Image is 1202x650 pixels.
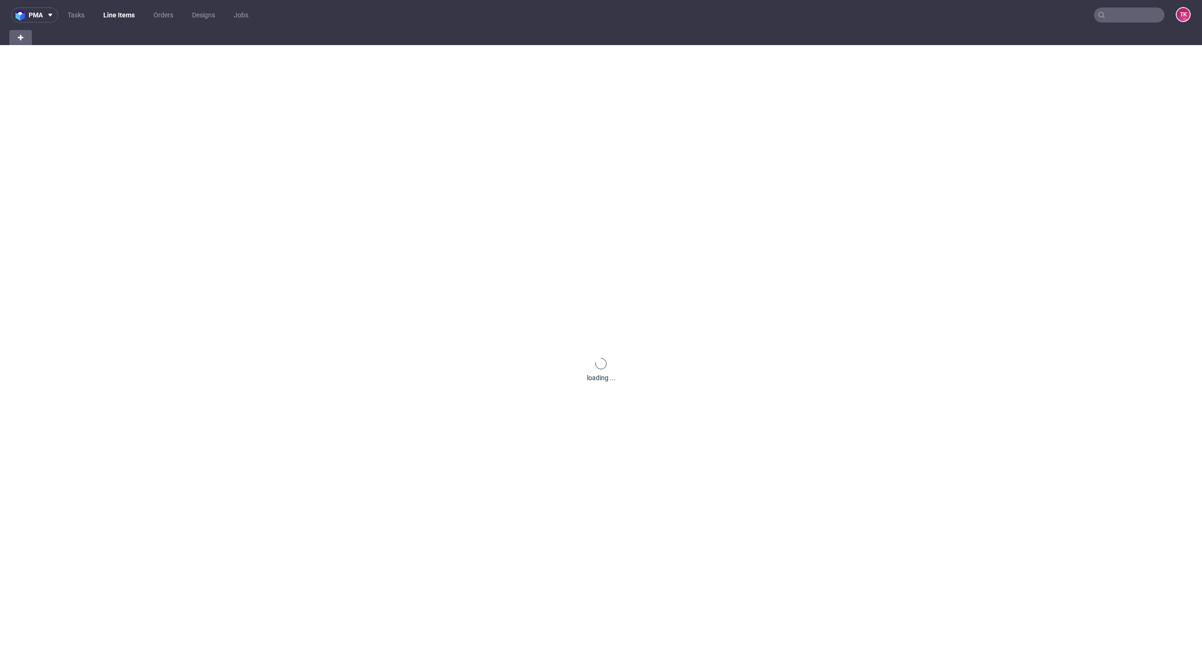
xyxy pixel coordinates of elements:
[15,10,29,21] img: logo
[1177,8,1190,21] figcaption: TK
[98,8,140,23] a: Line Items
[228,8,254,23] a: Jobs
[186,8,221,23] a: Designs
[587,373,616,382] div: loading ...
[62,8,90,23] a: Tasks
[29,12,43,18] span: pma
[148,8,179,23] a: Orders
[11,8,58,23] button: pma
